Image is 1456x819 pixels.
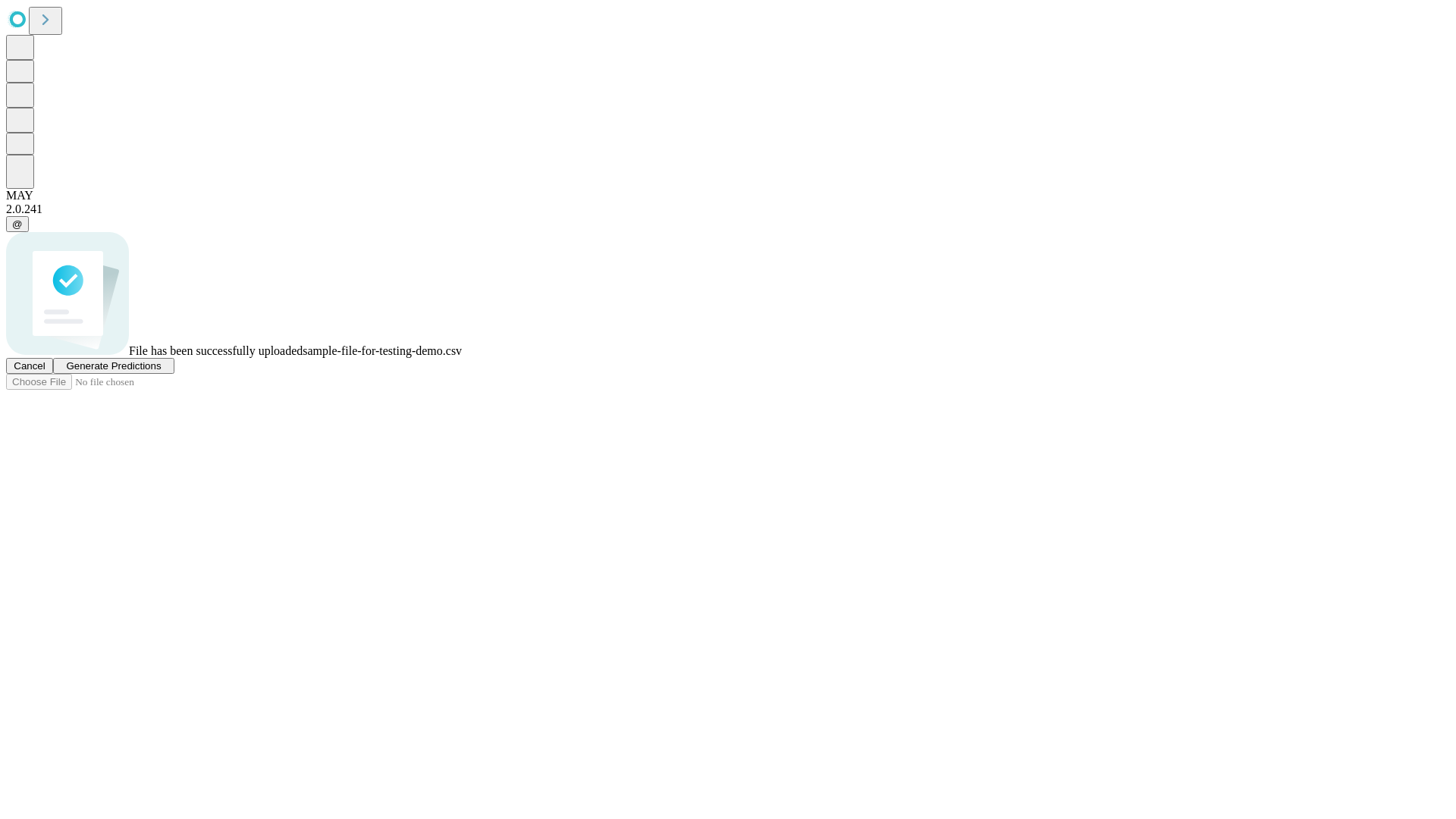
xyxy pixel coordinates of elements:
div: MAY [6,189,1450,202]
span: @ [12,218,23,230]
span: Cancel [14,360,45,372]
div: 2.0.241 [6,202,1450,216]
span: File has been successfully uploaded [129,344,303,357]
span: Generate Predictions [66,360,161,372]
button: Cancel [6,358,53,374]
button: @ [6,216,29,232]
span: sample-file-for-testing-demo.csv [303,344,462,357]
button: Generate Predictions [53,358,174,374]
